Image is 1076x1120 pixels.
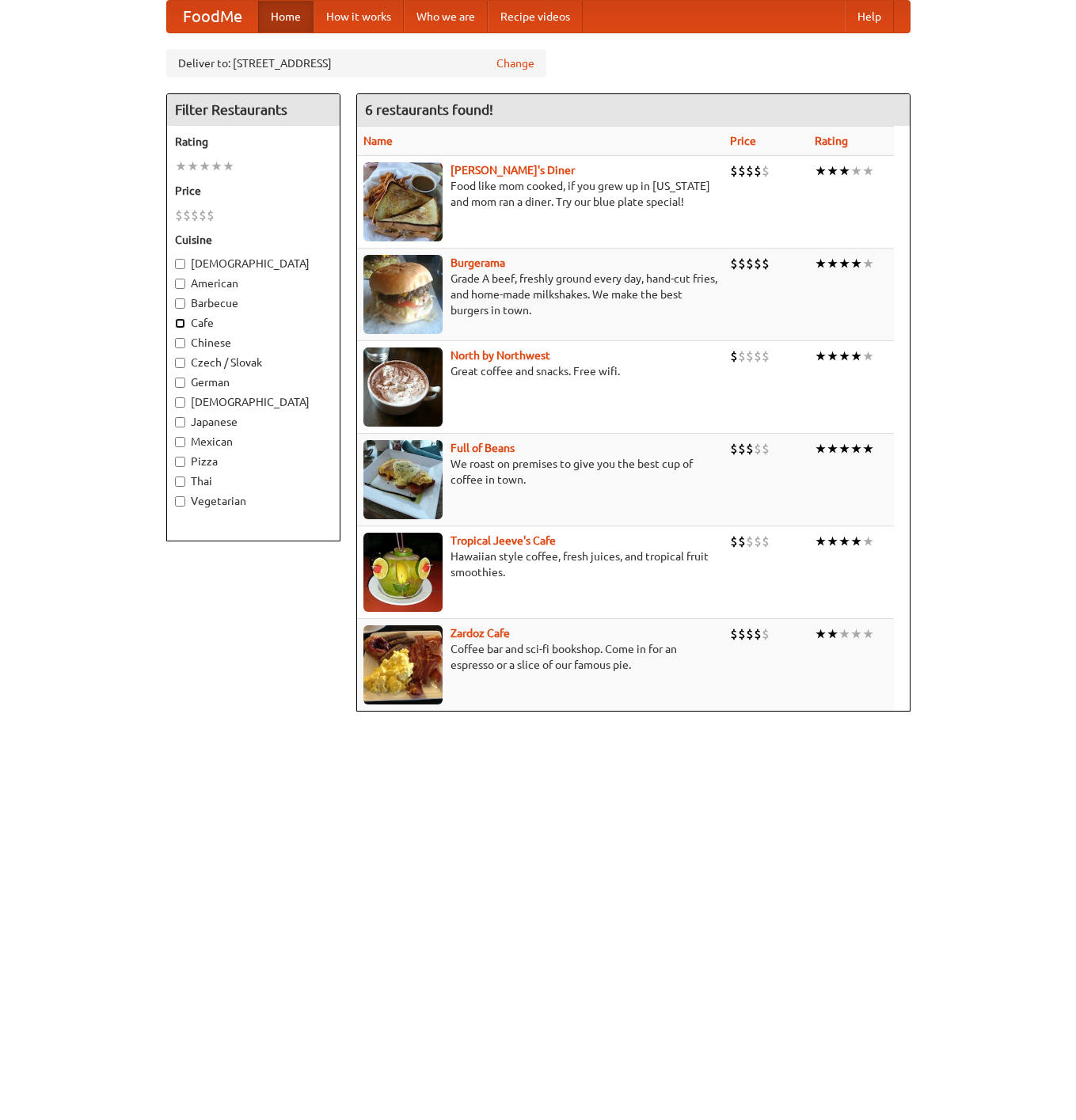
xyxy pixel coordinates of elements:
[175,295,332,311] label: Barbecue
[451,164,575,177] b: [PERSON_NAME]'s Diner
[838,440,850,457] li: ★
[175,158,187,175] li: ★
[762,533,770,550] li: $
[730,533,738,550] li: $
[363,440,443,519] img: beans.jpg
[451,442,515,454] a: Full of Beans
[175,496,185,507] input: Vegetarian
[451,349,550,362] a: North by Northwest
[838,255,850,272] li: ★
[862,440,874,457] li: ★
[815,255,827,272] li: ★
[363,347,443,427] img: north.jpg
[175,473,332,489] label: Thai
[175,134,332,150] h5: Rating
[365,102,493,117] ng-pluralize: 6 restaurants found!
[175,355,332,370] label: Czech / Slovak
[762,162,770,180] li: $
[838,533,850,550] li: ★
[738,440,746,457] li: $
[746,347,754,365] li: $
[167,94,340,126] h4: Filter Restaurants
[175,207,183,224] li: $
[850,347,862,365] li: ★
[738,347,746,365] li: $
[363,533,443,612] img: jeeves.jpg
[754,533,762,550] li: $
[827,162,838,180] li: ★
[754,255,762,272] li: $
[838,625,850,643] li: ★
[175,183,332,199] h5: Price
[827,625,838,643] li: ★
[730,162,738,180] li: $
[730,255,738,272] li: $
[738,625,746,643] li: $
[175,476,185,487] input: Thai
[730,135,756,147] a: Price
[183,207,191,224] li: $
[314,1,404,32] a: How it works
[175,434,332,450] label: Mexican
[827,440,838,457] li: ★
[738,162,746,180] li: $
[862,162,874,180] li: ★
[258,1,314,32] a: Home
[496,55,534,71] a: Change
[175,374,332,390] label: German
[363,135,393,147] a: Name
[762,440,770,457] li: $
[175,279,185,289] input: American
[175,378,185,388] input: German
[363,255,443,334] img: burgerama.jpg
[815,625,827,643] li: ★
[175,493,332,509] label: Vegetarian
[175,457,185,467] input: Pizza
[363,549,717,580] p: Hawaiian style coffee, fresh juices, and tropical fruit smoothies.
[363,456,717,488] p: We roast on premises to give you the best cup of coffee in town.
[827,533,838,550] li: ★
[746,533,754,550] li: $
[451,534,556,547] a: Tropical Jeeve's Cafe
[862,347,874,365] li: ★
[850,625,862,643] li: ★
[754,162,762,180] li: $
[850,440,862,457] li: ★
[175,275,332,291] label: American
[166,49,546,78] div: Deliver to: [STREET_ADDRESS]
[207,207,215,224] li: $
[862,533,874,550] li: ★
[827,255,838,272] li: ★
[754,440,762,457] li: $
[451,627,510,640] a: Zardoz Cafe
[746,255,754,272] li: $
[838,347,850,365] li: ★
[363,271,717,318] p: Grade A beef, freshly ground every day, hand-cut fries, and home-made milkshakes. We make the bes...
[175,256,332,271] label: [DEMOGRAPHIC_DATA]
[862,255,874,272] li: ★
[175,454,332,469] label: Pizza
[762,625,770,643] li: $
[199,158,211,175] li: ★
[199,207,207,224] li: $
[862,625,874,643] li: ★
[738,255,746,272] li: $
[175,338,185,348] input: Chinese
[404,1,488,32] a: Who we are
[363,162,443,241] img: sallys.jpg
[730,440,738,457] li: $
[175,417,185,427] input: Japanese
[175,298,185,309] input: Barbecue
[746,440,754,457] li: $
[175,394,332,410] label: [DEMOGRAPHIC_DATA]
[187,158,199,175] li: ★
[838,162,850,180] li: ★
[738,533,746,550] li: $
[451,256,505,269] b: Burgerama
[191,207,199,224] li: $
[488,1,583,32] a: Recipe videos
[762,255,770,272] li: $
[175,437,185,447] input: Mexican
[815,533,827,550] li: ★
